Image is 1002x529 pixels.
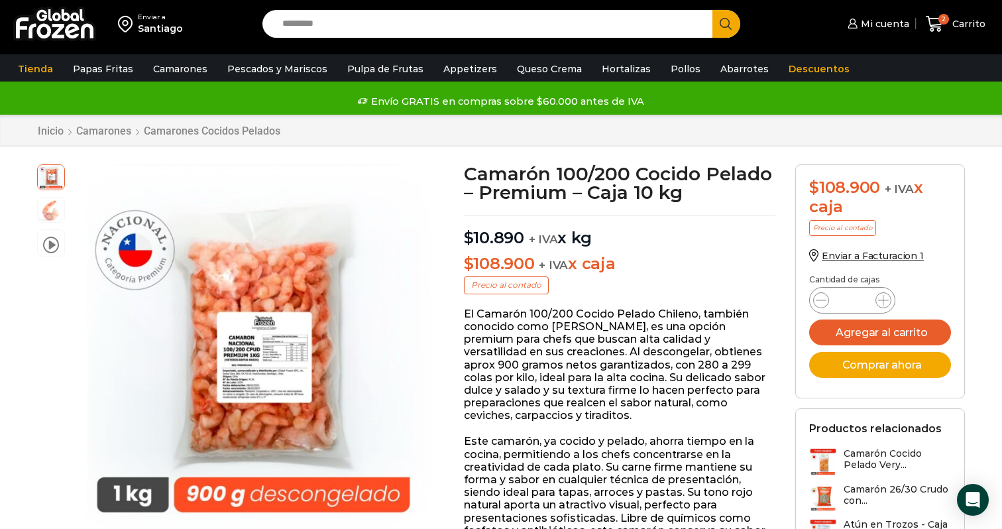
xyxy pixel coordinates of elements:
a: Pescados y Mariscos [221,56,334,82]
a: 2 Carrito [922,9,989,40]
a: Queso Crema [510,56,588,82]
h2: Productos relacionados [809,422,942,435]
span: + IVA [529,233,558,246]
a: Pulpa de Frutas [341,56,430,82]
div: Santiago [138,22,183,35]
span: + IVA [539,259,568,272]
a: Camarones Cocidos Pelados [143,125,281,137]
a: Enviar a Facturacion 1 [809,250,924,262]
span: Carrito [949,17,985,30]
a: Abarrotes [714,56,775,82]
a: Inicio [37,125,64,137]
a: Camarón Cocido Pelado Very... [809,448,951,477]
a: Pollos [664,56,707,82]
h3: Camarón Cocido Pelado Very... [844,448,951,471]
span: $ [464,228,474,247]
a: Tienda [11,56,60,82]
a: Camarones [76,125,132,137]
p: Precio al contado [464,276,549,294]
img: address-field-icon.svg [118,13,138,35]
a: Papas Fritas [66,56,140,82]
button: Comprar ahora [809,352,951,378]
button: Search button [712,10,740,38]
span: 2 [938,14,949,25]
div: Open Intercom Messenger [957,484,989,516]
span: camaron nacional premium [38,163,64,190]
h1: Camarón 100/200 Cocido Pelado – Premium – Caja 10 kg [464,164,776,202]
span: Mi cuenta [858,17,909,30]
p: El Camarón 100/200 Cocido Pelado Chileno, también conocido como [PERSON_NAME], es una opción prem... [464,308,776,422]
span: $ [809,178,819,197]
span: $ [464,254,474,273]
a: Hortalizas [595,56,657,82]
button: Agregar al carrito [809,320,951,345]
a: Mi cuenta [844,11,909,37]
p: x kg [464,215,776,248]
span: + IVA [885,182,914,196]
bdi: 108.900 [464,254,535,273]
bdi: 108.900 [809,178,880,197]
a: Descuentos [782,56,856,82]
a: Camarones [146,56,214,82]
p: Precio al contado [809,220,876,236]
a: Appetizers [437,56,504,82]
bdi: 10.890 [464,228,524,247]
a: Camarón 26/30 Crudo con... [809,484,951,512]
nav: Breadcrumb [37,125,281,137]
div: Enviar a [138,13,183,22]
p: Cantidad de cajas [809,275,951,284]
span: camaron-nacional-2 [38,198,64,224]
input: Product quantity [840,291,865,310]
h3: Camarón 26/30 Crudo con... [844,484,951,506]
span: Enviar a Facturacion 1 [822,250,924,262]
div: x caja [809,178,951,217]
p: x caja [464,255,776,274]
